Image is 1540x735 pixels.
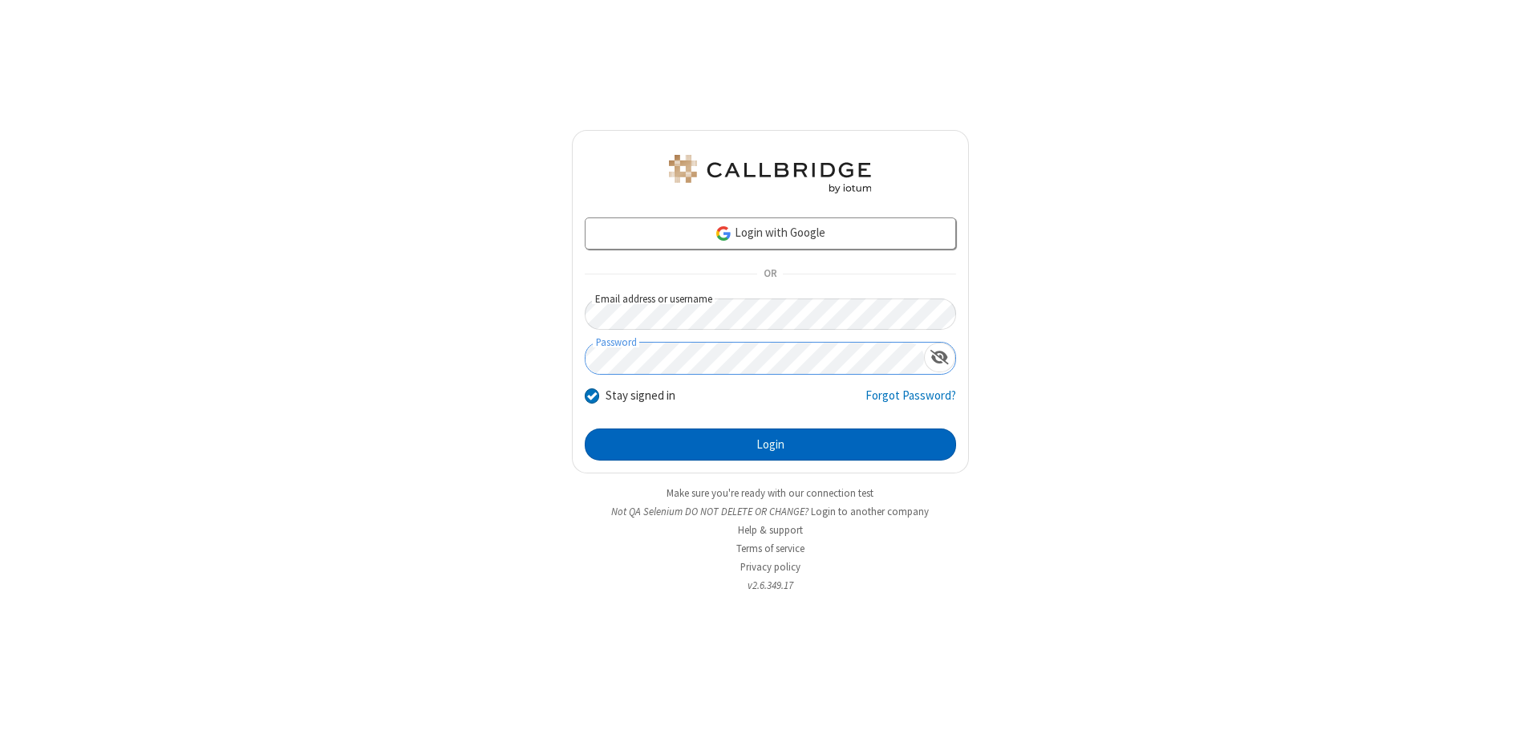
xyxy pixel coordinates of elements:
button: Login [585,428,956,461]
input: Email address or username [585,298,956,330]
img: google-icon.png [715,225,732,242]
a: Help & support [738,523,803,537]
a: Forgot Password? [865,387,956,417]
div: Show password [924,343,955,372]
a: Privacy policy [740,560,800,574]
span: OR [757,263,783,286]
a: Make sure you're ready with our connection test [667,486,873,500]
input: Password [586,343,924,374]
li: v2.6.349.17 [572,578,969,593]
button: Login to another company [811,504,929,519]
a: Terms of service [736,542,804,555]
img: QA Selenium DO NOT DELETE OR CHANGE [666,155,874,193]
a: Login with Google [585,217,956,250]
label: Stay signed in [606,387,675,405]
li: Not QA Selenium DO NOT DELETE OR CHANGE? [572,504,969,519]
